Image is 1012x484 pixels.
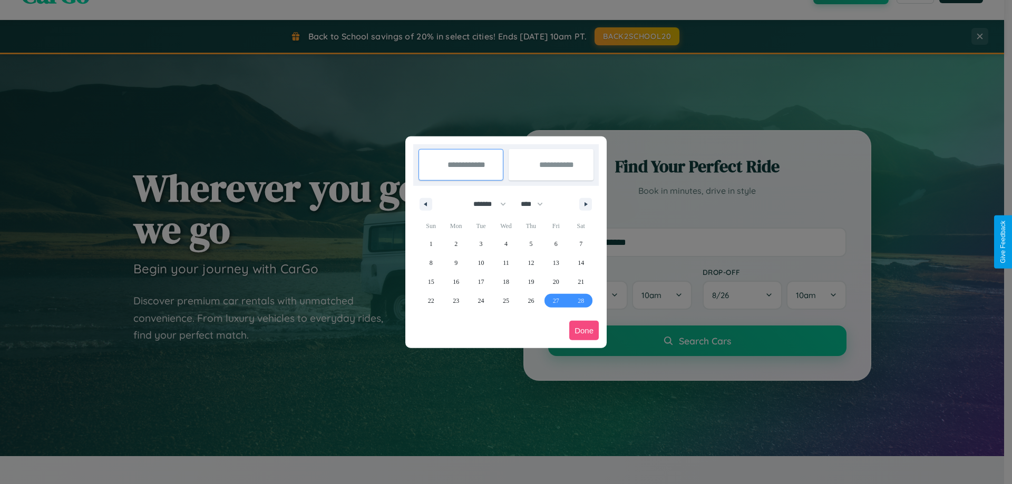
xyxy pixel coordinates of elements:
[519,253,543,272] button: 12
[443,234,468,253] button: 2
[419,291,443,310] button: 22
[504,234,508,253] span: 4
[578,253,584,272] span: 14
[493,234,518,253] button: 4
[419,272,443,291] button: 15
[569,321,599,340] button: Done
[519,272,543,291] button: 19
[503,272,509,291] span: 18
[503,291,509,310] span: 25
[543,253,568,272] button: 13
[519,234,543,253] button: 5
[419,218,443,234] span: Sun
[430,253,433,272] span: 8
[543,234,568,253] button: 6
[493,272,518,291] button: 18
[493,253,518,272] button: 11
[493,291,518,310] button: 25
[454,234,458,253] span: 2
[578,272,584,291] span: 21
[478,291,484,310] span: 24
[430,234,433,253] span: 1
[569,272,593,291] button: 21
[454,253,458,272] span: 9
[428,272,434,291] span: 15
[528,272,534,291] span: 19
[478,272,484,291] span: 17
[443,253,468,272] button: 9
[569,218,593,234] span: Sat
[519,218,543,234] span: Thu
[469,218,493,234] span: Tue
[453,272,459,291] span: 16
[480,234,483,253] span: 3
[478,253,484,272] span: 10
[469,291,493,310] button: 24
[569,253,593,272] button: 14
[543,218,568,234] span: Fri
[528,291,534,310] span: 26
[469,234,493,253] button: 3
[519,291,543,310] button: 26
[493,218,518,234] span: Wed
[569,291,593,310] button: 28
[453,291,459,310] span: 23
[569,234,593,253] button: 7
[503,253,509,272] span: 11
[579,234,582,253] span: 7
[553,272,559,291] span: 20
[528,253,534,272] span: 12
[469,253,493,272] button: 10
[553,291,559,310] span: 27
[443,291,468,310] button: 23
[554,234,558,253] span: 6
[428,291,434,310] span: 22
[443,272,468,291] button: 16
[529,234,532,253] span: 5
[543,272,568,291] button: 20
[553,253,559,272] span: 13
[419,253,443,272] button: 8
[578,291,584,310] span: 28
[419,234,443,253] button: 1
[543,291,568,310] button: 27
[443,218,468,234] span: Mon
[999,221,1007,263] div: Give Feedback
[469,272,493,291] button: 17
